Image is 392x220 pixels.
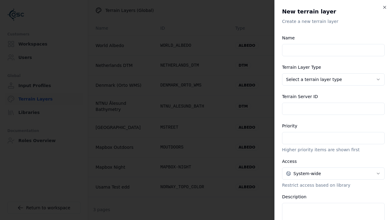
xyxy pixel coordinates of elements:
p: Restrict access based on library [282,182,385,188]
label: Priority [282,123,297,128]
p: Higher priority items are shown first [282,147,385,153]
label: Terrain Server ID [282,94,318,99]
label: Terrain Layer Type [282,65,321,70]
label: Description [282,194,307,199]
h2: New terrain layer [282,7,385,16]
label: Access [282,159,297,164]
label: Name [282,35,295,40]
p: Create a new terrain layer [282,18,385,24]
